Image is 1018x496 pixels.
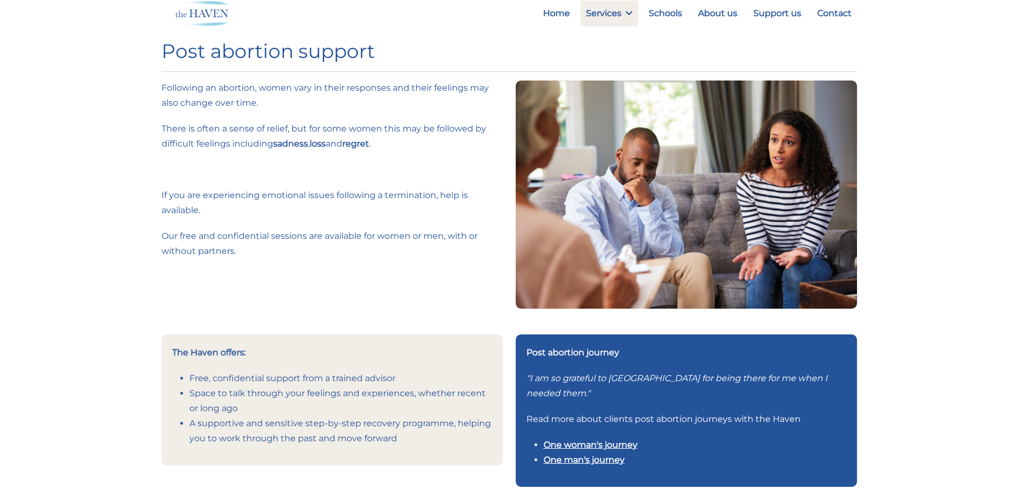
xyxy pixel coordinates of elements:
strong: loss [310,138,326,149]
strong: regret [342,138,369,149]
a: Contact [812,1,857,26]
li: Free, confidential support from a trained advisor [189,371,492,386]
p: Read more about clients post abortion journeys with the Haven [526,412,846,427]
a: Services [581,1,638,26]
li: Space to talk through your feelings and experiences, whether recent or long ago [189,386,492,416]
strong: The Haven offers: [172,347,246,358]
strong: sadness [273,138,308,149]
strong: Post abortion journey [526,347,619,358]
p: Our free and confidential sessions are available for women or men, with or without partners. [162,229,503,259]
a: One man's journey [544,455,625,465]
p: There is often a sense of relief, but for some women this may be followed by difficult feelings i... [162,121,503,151]
p: If you are experiencing emotional issues following a termination, help is available. [162,188,503,218]
img: Young couple in crisis trying solve problem during counselling [516,81,857,308]
li: A supportive and sensitive step-by-step recovery programme, helping you to work through the past ... [189,416,492,446]
p: Following an abortion, women vary in their responses and their feelings may also change over time. [162,81,503,111]
a: About us [693,1,743,26]
a: Schools [643,1,687,26]
p: "I am so grateful to [GEOGRAPHIC_DATA] for being there for me when I needed them." [526,371,846,401]
a: Support us [748,1,807,26]
h1: Post abortion support [162,40,857,63]
a: One woman's journey [544,440,638,450]
a: Home [538,1,575,26]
